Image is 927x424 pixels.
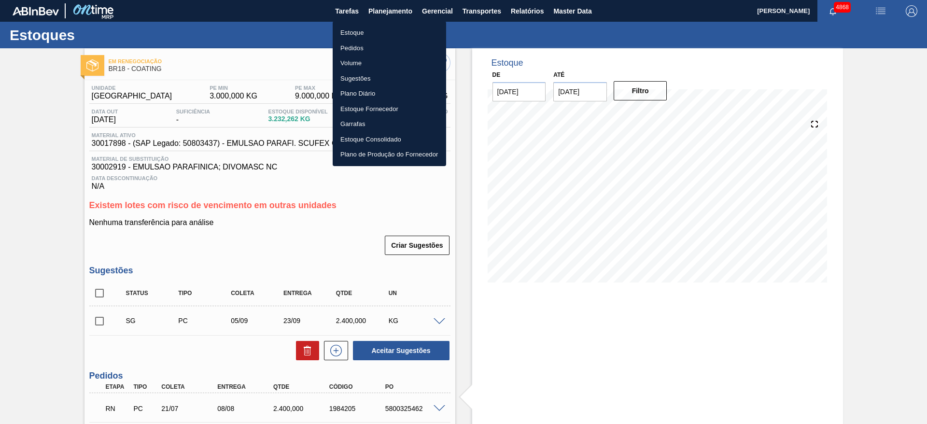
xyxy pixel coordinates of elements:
a: Plano de Produção do Fornecedor [333,147,446,162]
a: Sugestões [333,71,446,86]
a: Volume [333,56,446,71]
a: Plano Diário [333,86,446,101]
a: Estoque Consolidado [333,132,446,147]
a: Pedidos [333,41,446,56]
a: Garrafas [333,116,446,132]
a: Estoque Fornecedor [333,101,446,117]
a: Estoque [333,25,446,41]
